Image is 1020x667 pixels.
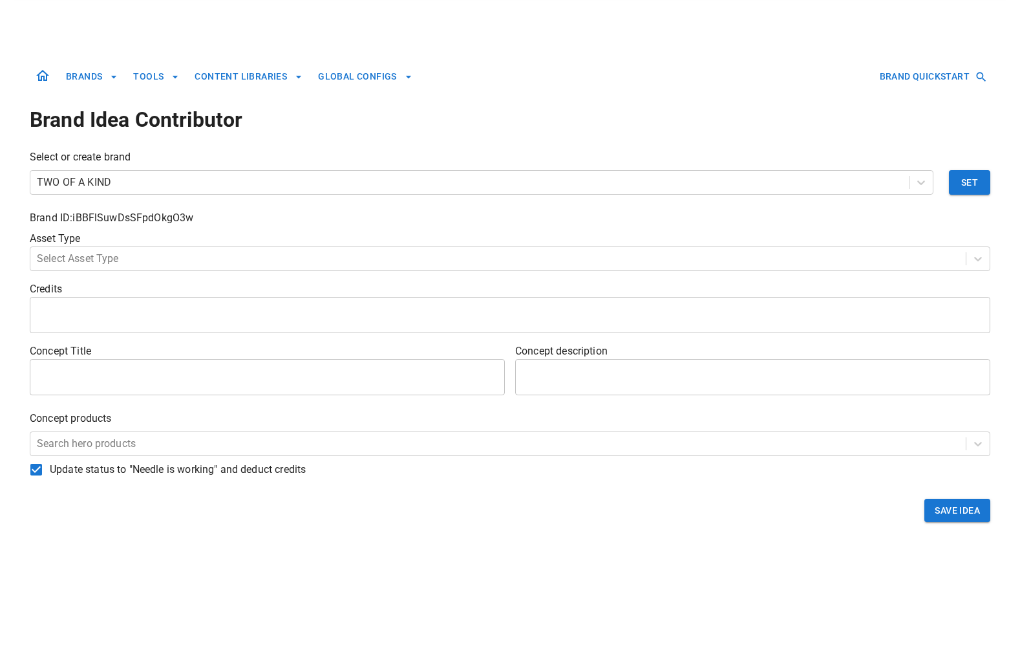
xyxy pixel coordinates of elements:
[875,65,990,89] button: BRAND QUICKSTART
[61,65,123,89] button: BRANDS
[30,149,990,165] p: Select or create brand
[949,170,990,195] button: Set
[30,344,505,359] p: Concept Title
[50,462,306,477] span: Update status to "Needle is working" and deduct credits
[30,104,990,135] h1: Brand Idea Contributor
[128,65,184,89] button: TOOLS
[30,231,990,246] p: Asset Type
[30,210,990,226] p: Brand ID: iBBFlSuwDsSFpdOkgO3w
[30,281,990,297] p: Credits
[30,411,990,426] p: Concept products
[924,499,990,523] button: SAVE IDEA
[189,65,308,89] button: CONTENT LIBRARIES
[515,344,990,359] p: Concept description
[313,65,418,89] button: GLOBAL CONFIGS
